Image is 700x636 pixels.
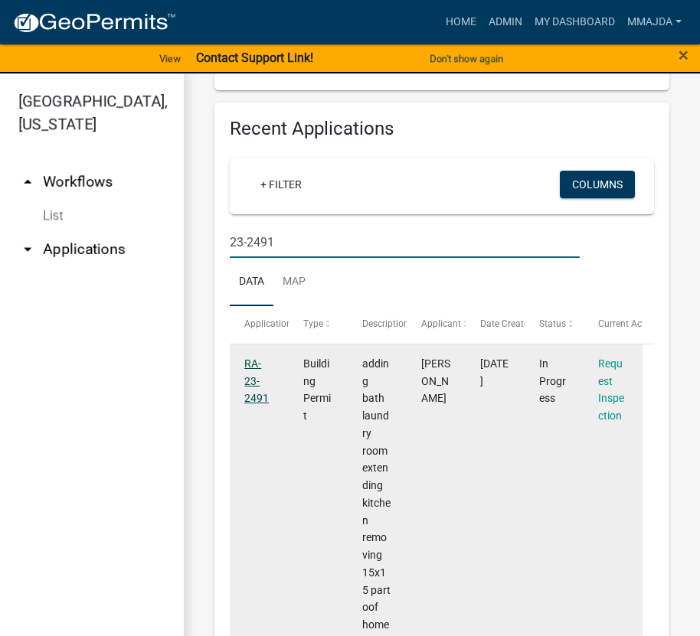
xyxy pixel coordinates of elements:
[153,46,187,71] a: View
[440,8,482,37] a: Home
[525,306,584,343] datatable-header-cell: Status
[560,171,635,198] button: Columns
[480,357,509,387] span: 11/30/2023
[303,357,331,422] span: Building Permit
[230,258,273,307] a: Data
[421,357,450,405] span: Tracy Thompson
[621,8,688,37] a: mmajda
[248,171,314,198] a: + Filter
[480,318,534,329] span: Date Created
[679,44,689,66] span: ×
[407,306,466,343] datatable-header-cell: Applicant
[584,306,643,343] datatable-header-cell: Current Activity
[539,318,566,329] span: Status
[230,227,580,258] input: Search for applications
[362,318,409,329] span: Description
[244,318,328,329] span: Application Number
[303,318,323,329] span: Type
[539,357,566,405] span: In Progress
[421,318,461,329] span: Applicant
[196,51,313,65] strong: Contact Support Link!
[598,318,662,329] span: Current Activity
[679,46,689,64] button: Close
[482,8,528,37] a: Admin
[244,357,269,405] a: RA-23-2491
[18,173,37,191] i: arrow_drop_up
[348,306,407,343] datatable-header-cell: Description
[18,240,37,259] i: arrow_drop_down
[466,306,525,343] datatable-header-cell: Date Created
[424,46,509,71] button: Don't show again
[273,258,315,307] a: Map
[289,306,348,343] datatable-header-cell: Type
[230,118,654,140] h4: Recent Applications
[528,8,621,37] a: My Dashboard
[230,306,289,343] datatable-header-cell: Application Number
[598,357,624,422] a: Request Inspection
